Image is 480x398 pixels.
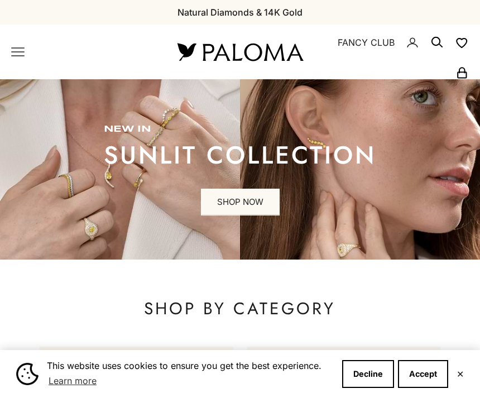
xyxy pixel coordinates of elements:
[177,5,303,20] p: Natural Diamonds & 14K Gold
[329,25,469,79] nav: Secondary navigation
[104,144,376,166] p: sunlit collection
[201,189,280,215] a: SHOP NOW
[47,372,98,389] a: Learn more
[338,35,395,50] a: FANCY CLUB
[40,298,440,320] p: SHOP BY CATEGORY
[457,371,464,377] button: Close
[104,124,376,135] p: new in
[47,359,333,389] span: This website uses cookies to ensure you get the best experience.
[398,360,448,388] button: Accept
[11,45,151,59] nav: Primary navigation
[342,360,394,388] button: Decline
[16,363,39,385] img: Cookie banner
